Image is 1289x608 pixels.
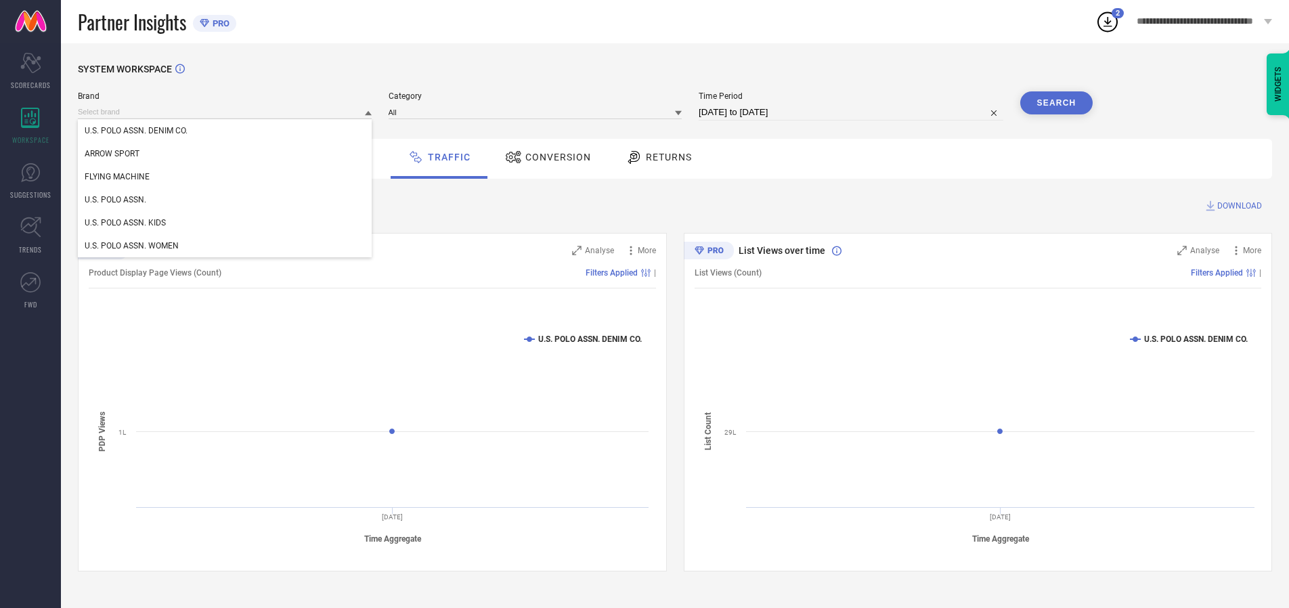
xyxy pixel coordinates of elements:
[364,534,422,544] tspan: Time Aggregate
[684,242,734,262] div: Premium
[699,104,1003,121] input: Select time period
[1144,334,1248,344] text: U.S. POLO ASSN. DENIM CO.
[1020,91,1093,114] button: Search
[990,513,1011,521] text: [DATE]
[739,245,825,256] span: List Views over time
[85,172,150,181] span: FLYING MACHINE
[654,268,656,278] span: |
[724,429,737,436] text: 29L
[646,152,692,162] span: Returns
[11,80,51,90] span: SCORECARDS
[538,334,642,344] text: U.S. POLO ASSN. DENIM CO.
[428,152,471,162] span: Traffic
[24,299,37,309] span: FWD
[209,18,230,28] span: PRO
[85,149,139,158] span: ARROW SPORT
[89,268,221,278] span: Product Display Page Views (Count)
[638,246,656,255] span: More
[19,244,42,255] span: TRENDS
[97,411,107,451] tspan: PDP Views
[78,234,372,257] div: U.S. POLO ASSN. WOMEN
[118,429,127,436] text: 1L
[525,152,591,162] span: Conversion
[85,126,188,135] span: U.S. POLO ASSN. DENIM CO.
[1191,268,1243,278] span: Filters Applied
[699,91,1003,101] span: Time Period
[1217,199,1262,213] span: DOWNLOAD
[1177,246,1187,255] svg: Zoom
[78,119,372,142] div: U.S. POLO ASSN. DENIM CO.
[572,246,582,255] svg: Zoom
[78,211,372,234] div: U.S. POLO ASSN. KIDS
[10,190,51,200] span: SUGGESTIONS
[1116,9,1120,18] span: 2
[586,268,638,278] span: Filters Applied
[382,513,403,521] text: [DATE]
[585,246,614,255] span: Analyse
[85,241,179,251] span: U.S. POLO ASSN. WOMEN
[78,105,372,119] input: Select brand
[78,165,372,188] div: FLYING MACHINE
[703,412,713,450] tspan: List Count
[78,8,186,36] span: Partner Insights
[389,91,682,101] span: Category
[1095,9,1120,34] div: Open download list
[971,534,1029,544] tspan: Time Aggregate
[78,142,372,165] div: ARROW SPORT
[78,188,372,211] div: U.S. POLO ASSN.
[78,64,172,74] span: SYSTEM WORKSPACE
[85,218,166,227] span: U.S. POLO ASSN. KIDS
[85,195,146,204] span: U.S. POLO ASSN.
[12,135,49,145] span: WORKSPACE
[78,91,372,101] span: Brand
[1190,246,1219,255] span: Analyse
[1259,268,1261,278] span: |
[1243,246,1261,255] span: More
[695,268,762,278] span: List Views (Count)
